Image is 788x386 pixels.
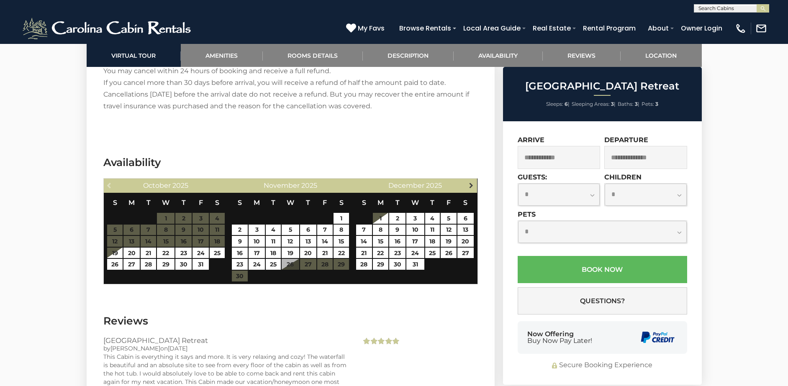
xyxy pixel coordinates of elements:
label: Arrive [518,136,544,144]
a: 24 [193,248,209,258]
a: Real Estate [529,21,575,36]
a: 12 [282,236,299,247]
a: 8 [373,225,388,235]
li: | [546,99,570,110]
strong: 6 [565,101,568,107]
a: 24 [406,248,424,258]
a: Location [621,44,702,67]
strong: 3 [635,101,638,107]
a: 1 [334,213,349,224]
strong: 3 [655,101,658,107]
span: Wednesday [287,199,294,207]
span: Thursday [430,199,434,207]
span: Monday [128,199,135,207]
a: 17 [249,248,265,258]
a: 5 [441,213,456,224]
span: Monday [377,199,384,207]
a: My Favs [346,23,387,34]
a: 3 [249,225,265,235]
img: phone-regular-white.png [735,23,747,34]
a: 23 [232,259,248,270]
span: Sunday [362,199,366,207]
span: [DATE] [168,345,187,352]
div: by on [103,344,349,353]
a: Next [466,180,476,190]
span: 2025 [426,181,442,189]
span: Next [468,182,475,189]
span: Buy Now Pay Later! [527,337,592,344]
a: 9 [232,236,248,247]
a: 19 [282,248,299,258]
a: 25 [210,248,225,258]
label: Children [604,173,642,181]
span: Saturday [215,199,219,207]
a: 22 [157,248,175,258]
label: Departure [604,136,648,144]
span: November [264,181,300,189]
a: 20 [123,248,140,258]
a: 3 [406,213,424,224]
a: 17 [406,236,424,247]
a: 22 [373,248,388,258]
span: Pets: [642,101,654,107]
button: Questions? [518,287,687,314]
a: 10 [406,225,424,235]
a: 28 [356,259,372,270]
span: Sunday [238,199,242,207]
a: 30 [389,259,406,270]
a: 16 [389,236,406,247]
label: Guests: [518,173,547,181]
span: Tuesday [146,199,151,207]
a: 6 [300,225,316,235]
span: My Favs [358,23,385,33]
a: 21 [141,248,156,258]
a: Local Area Guide [459,21,525,36]
span: Friday [323,199,327,207]
a: Description [363,44,454,67]
li: | [572,99,616,110]
a: 12 [441,225,456,235]
a: 19 [107,248,123,258]
span: Wednesday [162,199,169,207]
div: Now Offering [527,331,592,344]
span: Wednesday [411,199,419,207]
a: 4 [425,213,440,224]
a: 8 [334,225,349,235]
a: 7 [356,225,372,235]
a: 9 [389,225,406,235]
a: 2 [232,225,248,235]
a: 21 [356,248,372,258]
span: 2025 [301,181,317,189]
a: 20 [457,236,474,247]
a: 24 [249,259,265,270]
span: [PERSON_NAME] [110,345,160,352]
span: Monday [254,199,260,207]
a: 18 [425,236,440,247]
img: White-1-2.png [21,16,195,41]
a: 29 [157,259,175,270]
a: 16 [232,248,248,258]
a: 11 [425,225,440,235]
a: 15 [373,236,388,247]
a: 10 [249,236,265,247]
span: Sunday [113,199,117,207]
span: Sleeping Areas: [572,101,610,107]
a: 19 [441,236,456,247]
h3: Reviews [103,314,478,328]
span: Saturday [463,199,467,207]
a: Virtual Tour [87,44,181,67]
a: 29 [373,259,388,270]
a: Amenities [181,44,263,67]
a: Browse Rentals [395,21,455,36]
li: | [618,99,639,110]
a: 23 [389,248,406,258]
span: December [388,181,424,189]
button: Book Now [518,256,687,283]
a: 26 [107,259,123,270]
a: 27 [123,259,140,270]
a: 7 [317,225,333,235]
a: Availability [454,44,543,67]
a: 31 [406,259,424,270]
span: Tuesday [271,199,275,207]
a: Reviews [543,44,621,67]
